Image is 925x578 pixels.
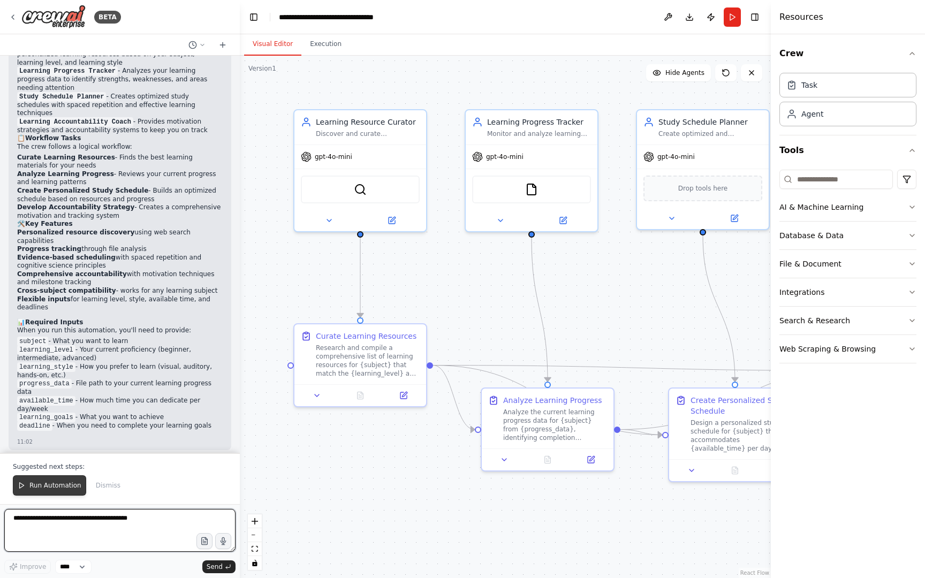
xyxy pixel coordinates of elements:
[658,130,762,138] div: Create optimized and personalized study schedules for {subject} based on {available_time}, {learn...
[801,80,817,90] div: Task
[17,362,75,372] code: learning_style
[533,214,593,227] button: Open in side panel
[17,66,118,76] code: Learning Progress Tracker
[620,424,662,440] g: Edge from 5acda7b9-7581-4499-a620-ac90363ee8c1 to f5199347-ce5e-413e-98d6-687c6d4a3b91
[691,419,794,453] div: Design a personalized study schedule for {subject} that accommodates {available_time} per day/wee...
[17,337,48,346] code: subject
[17,134,223,143] h2: 📋
[17,287,223,295] li: - works for any learning subject
[433,360,475,435] g: Edge from d5b2888a-3f27-4bfd-985c-65fa638709db to 5acda7b9-7581-4499-a620-ac90363ee8c1
[17,337,223,346] li: - What you want to learn
[13,475,86,496] button: Run Automation
[17,438,33,446] div: 11:02
[525,183,538,196] img: FileReadTool
[779,258,841,269] div: File & Document
[503,408,607,442] div: Analyze the current learning progress data for {subject} from {progress_data}, identifying comple...
[301,33,350,56] button: Execution
[13,462,227,471] p: Suggested next steps:
[487,117,591,127] div: Learning Progress Tracker
[779,39,916,69] button: Crew
[25,134,81,142] strong: Workflow Tasks
[17,170,223,187] li: - Reviews your current progress and learning patterns
[17,396,75,406] code: available_time
[17,154,223,170] li: - Finds the best learning materials for your needs
[96,481,120,490] span: Dismiss
[202,560,236,573] button: Send
[779,230,844,241] div: Database & Data
[316,117,420,127] div: Learning Resource Curator
[293,323,427,407] div: Curate Learning ResourcesResearch and compile a comprehensive list of learning resources for {sub...
[17,203,134,211] strong: Develop Accountability Strategy
[646,64,711,81] button: Hide Agents
[17,397,223,414] li: - How much time you can dedicate per day/week
[17,117,133,127] code: Learning Accountability Coach
[17,363,223,380] li: - How you prefer to learn (visual, auditory, hands-on, etc.)
[465,109,598,232] div: Learning Progress TrackerMonitor and analyze learning progress across {subject} courses and mater...
[248,528,262,542] button: zoom out
[354,183,367,196] img: SerperDevTool
[214,39,231,51] button: Start a new chat
[17,118,223,135] li: - Provides motivation strategies and accountability systems to keep you on track
[17,245,223,254] li: through file analysis
[678,183,728,194] span: Drop tools here
[207,562,223,571] span: Send
[17,422,223,430] li: - When you need to complete your learning goals
[779,69,916,135] div: Crew
[316,130,420,138] div: Discover and curate personalized learning resources for {subject} based on {learning_level} and {...
[17,318,223,327] h2: 📊
[747,10,762,25] button: Hide right sidebar
[17,295,223,312] li: for learning level, style, available time, and deadlines
[779,202,863,212] div: AI & Machine Learning
[487,130,591,138] div: Monitor and analyze learning progress across {subject} courses and materials, tracking completion...
[248,556,262,570] button: toggle interactivity
[17,379,72,389] code: progress_data
[246,10,261,25] button: Hide left sidebar
[17,229,134,236] strong: Personalized resource discovery
[17,379,223,397] li: - File path to your current learning progress data
[17,220,223,229] h2: 🛠
[779,344,876,354] div: Web Scraping & Browsing
[25,220,73,227] strong: Key Features
[665,69,704,77] span: Hide Agents
[21,5,86,29] img: Logo
[17,345,75,355] code: learning_level
[712,464,758,477] button: No output available
[25,318,83,326] strong: Required Inputs
[486,153,524,161] span: gpt-4o-mini
[248,542,262,556] button: fit view
[4,560,51,574] button: Improve
[760,464,797,477] button: Open in side panel
[17,326,223,335] p: When you run this automation, you'll need to provide:
[704,212,764,225] button: Open in side panel
[17,346,223,363] li: - Your current proficiency (beginner, intermediate, advanced)
[801,109,823,119] div: Agent
[668,387,802,482] div: Create Personalized Study ScheduleDesign a personalized study schedule for {subject} that accommo...
[17,154,115,161] strong: Curate Learning Resources
[779,165,916,372] div: Tools
[481,387,615,471] div: Analyze Learning ProgressAnalyze the current learning progress data for {subject} from {progress_...
[17,92,106,102] code: Study Schedule Planner
[20,562,46,571] span: Improve
[525,453,571,466] button: No output available
[779,287,824,298] div: Integrations
[779,222,916,249] button: Database & Data
[17,187,223,203] li: - Builds an optimized schedule based on resources and progress
[316,331,416,341] div: Curate Learning Resources
[293,109,427,232] div: Learning Resource CuratorDiscover and curate personalized learning resources for {subject} based ...
[17,67,223,92] li: - Analyzes your learning progress data to identify strengths, weaknesses, and areas needing atten...
[17,229,223,245] li: using web search capabilities
[338,389,383,402] button: No output available
[248,514,262,528] button: zoom in
[17,143,223,151] p: The crew follows a logical workflow:
[248,64,276,73] div: Version 1
[17,254,116,261] strong: Evidence-based scheduling
[697,235,740,382] g: Edge from b1d62c55-d227-426b-80c4-204029a760f5 to f5199347-ce5e-413e-98d6-687c6d4a3b91
[17,295,71,303] strong: Flexible inputs
[740,570,769,576] a: React Flow attribution
[17,187,148,194] strong: Create Personalized Study Schedule
[636,109,770,230] div: Study Schedule PlannerCreate optimized and personalized study schedules for {subject} based on {a...
[316,344,420,378] div: Research and compile a comprehensive list of learning resources for {subject} that match the {lea...
[248,514,262,570] div: React Flow controls
[779,193,916,221] button: AI & Machine Learning
[184,39,210,51] button: Switch to previous chat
